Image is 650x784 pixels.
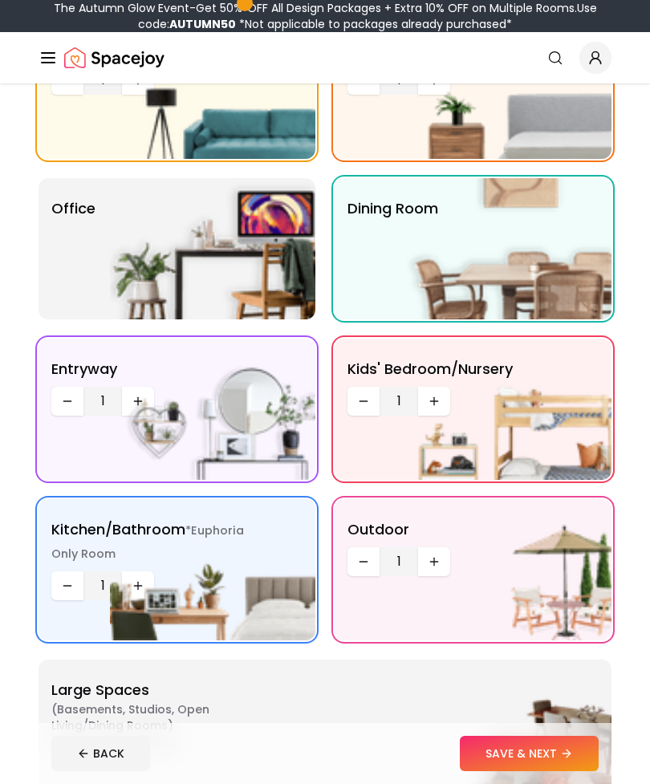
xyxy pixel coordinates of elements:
[51,358,117,380] p: entryway
[386,552,412,571] span: 1
[347,197,438,220] p: Dining Room
[169,16,236,32] b: AUTUMN50
[90,576,116,595] span: 1
[406,499,611,640] img: Outdoor
[460,736,599,771] button: SAVE & NEXT
[51,571,83,600] button: Decrease quantity
[110,18,315,159] img: Living Room
[386,392,412,411] span: 1
[347,518,409,541] p: Outdoor
[51,518,252,565] p: Kitchen/Bathroom
[110,339,315,480] img: entryway
[90,392,116,411] span: 1
[406,18,611,159] img: Bedroom
[51,701,252,733] span: ( Basements, Studios, Open living/dining rooms )
[406,339,611,480] img: Kids' Bedroom/Nursery
[406,178,611,319] img: Dining Room
[64,42,165,74] img: Spacejoy Logo
[110,178,315,319] img: Office
[51,197,95,220] p: Office
[51,387,83,416] button: Decrease quantity
[51,679,252,757] p: Large Spaces
[236,16,512,32] span: *Not applicable to packages already purchased*
[110,499,315,640] img: Kitchen/Bathroom *Euphoria Only
[51,736,150,771] button: BACK
[347,387,380,416] button: Decrease quantity
[39,32,611,83] nav: Global
[347,547,380,576] button: Decrease quantity
[64,42,165,74] a: Spacejoy
[347,358,513,380] p: Kids' Bedroom/Nursery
